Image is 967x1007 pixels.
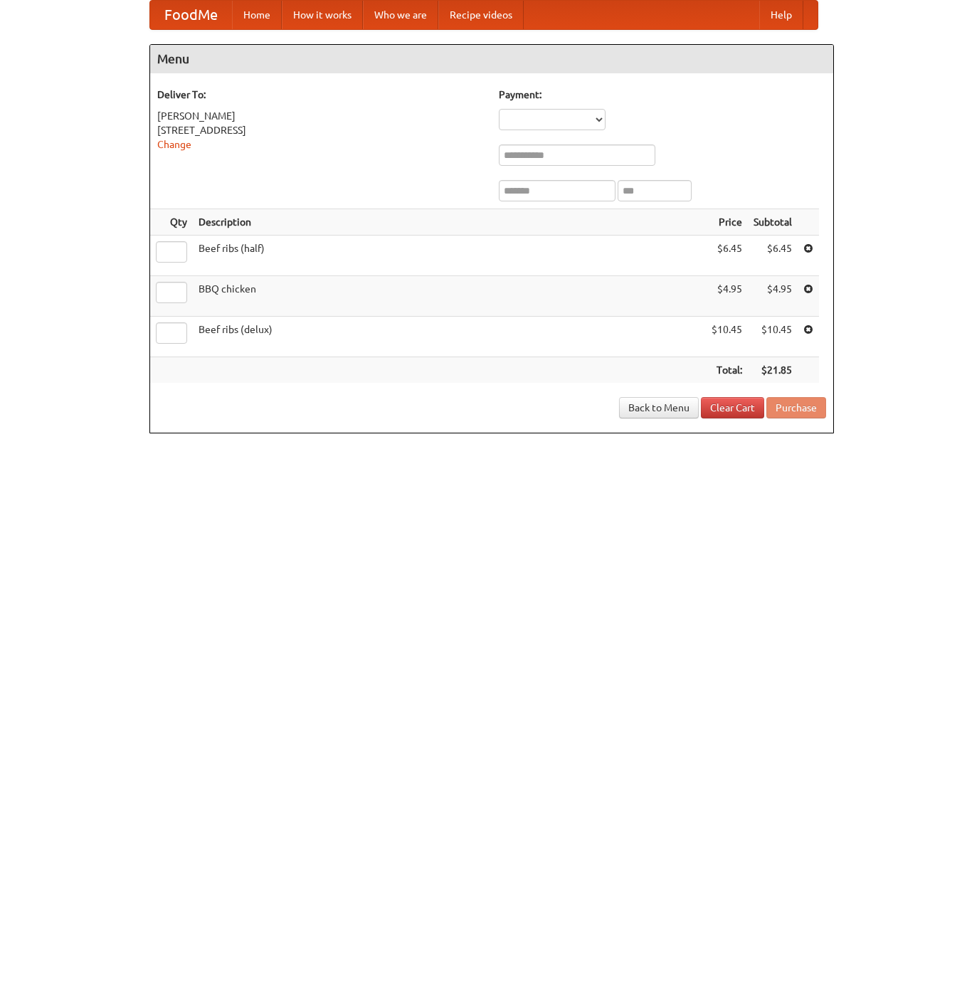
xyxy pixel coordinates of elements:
[706,357,748,384] th: Total:
[748,236,798,276] td: $6.45
[706,276,748,317] td: $4.95
[748,317,798,357] td: $10.45
[701,397,764,418] a: Clear Cart
[766,397,826,418] button: Purchase
[150,1,232,29] a: FoodMe
[157,88,485,102] h5: Deliver To:
[157,123,485,137] div: [STREET_ADDRESS]
[759,1,803,29] a: Help
[706,209,748,236] th: Price
[157,109,485,123] div: [PERSON_NAME]
[438,1,524,29] a: Recipe videos
[193,317,706,357] td: Beef ribs (delux)
[193,236,706,276] td: Beef ribs (half)
[499,88,826,102] h5: Payment:
[363,1,438,29] a: Who we are
[282,1,363,29] a: How it works
[748,357,798,384] th: $21.85
[150,209,193,236] th: Qty
[706,317,748,357] td: $10.45
[232,1,282,29] a: Home
[157,139,191,150] a: Change
[748,209,798,236] th: Subtotal
[619,397,699,418] a: Back to Menu
[706,236,748,276] td: $6.45
[193,209,706,236] th: Description
[150,45,833,73] h4: Menu
[748,276,798,317] td: $4.95
[193,276,706,317] td: BBQ chicken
